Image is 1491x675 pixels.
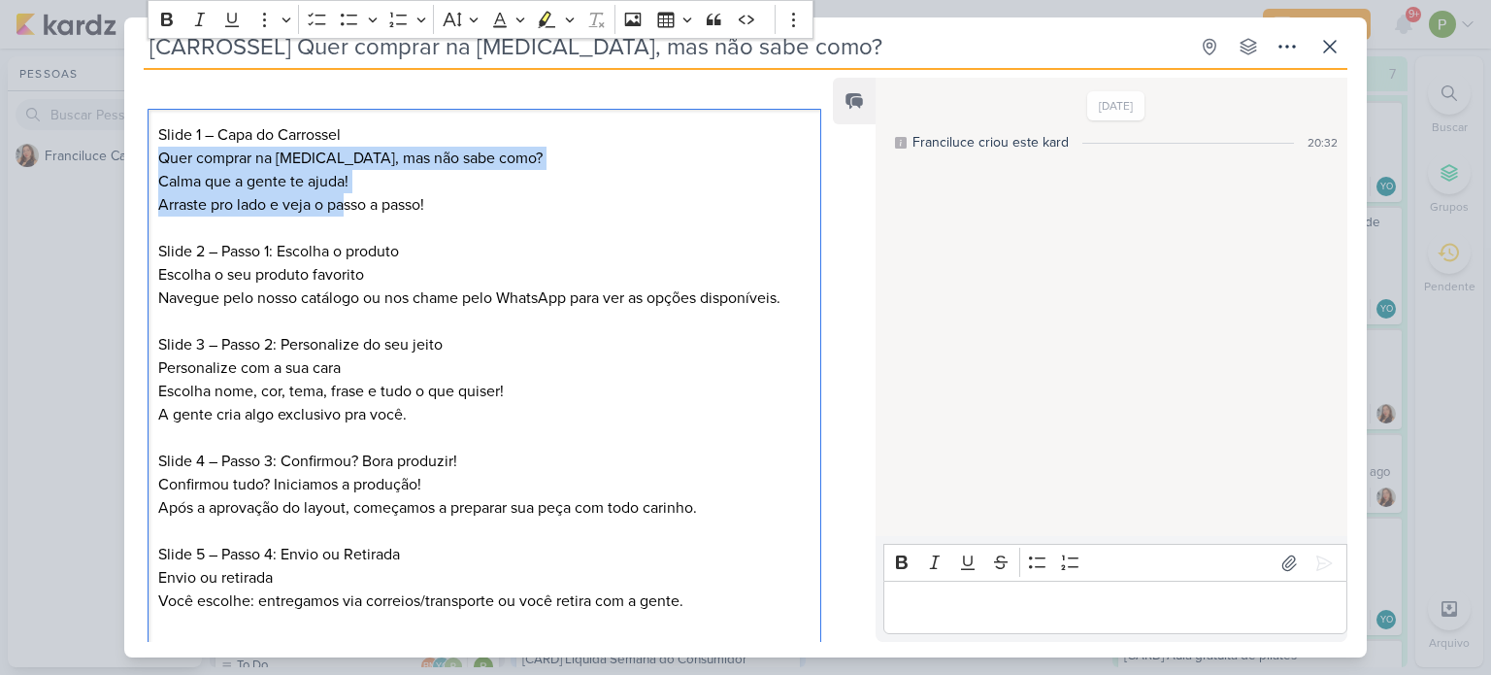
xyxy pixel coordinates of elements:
[158,287,811,310] p: Navegue pelo nosso catálogo ou nos chame pelo WhatsApp para ver as opções disponíveis.
[158,473,811,496] p: Confirmou tudo? Iniciamos a produção!
[144,29,1188,64] input: Kard Sem Título
[158,263,811,287] p: Escolha o seu produto favorito
[1308,134,1338,152] div: 20:32
[158,450,811,473] p: Slide 4 – Passo 3: Confirmou? Bora produzir!
[158,193,811,217] p: Arraste pro lado e veja o passo a passo!
[883,581,1347,634] div: Editor editing area: main
[883,544,1347,582] div: Editor toolbar
[158,496,811,520] p: Após a aprovação do layout, começamos a preparar sua peça com todo carinho.
[158,356,811,380] p: Personalize com a sua cara
[158,590,811,613] p: Você escolhe: entregamos via correios/transporte ou você retira com a gente.
[158,566,811,590] p: Envio ou retirada
[158,123,811,147] p: Slide 1 – Capa do Carrossel
[158,380,811,403] p: Escolha nome, cor, tema, frase e tudo o que quiser!
[158,170,811,193] p: Calma que a gente te ajuda!
[158,403,811,426] p: A gente cria algo exclusivo pra você.
[158,240,811,263] p: Slide 2 – Passo 1: Escolha o produto
[158,333,811,356] p: Slide 3 – Passo 2: Personalize do seu jeito
[912,132,1069,152] div: Franciluce criou este kard
[158,147,811,170] p: Quer comprar na [MEDICAL_DATA], mas não sabe como?
[158,636,811,659] p: Slide 6 -
[158,543,811,566] p: Slide 5 – Passo 4: Envio ou Retirada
